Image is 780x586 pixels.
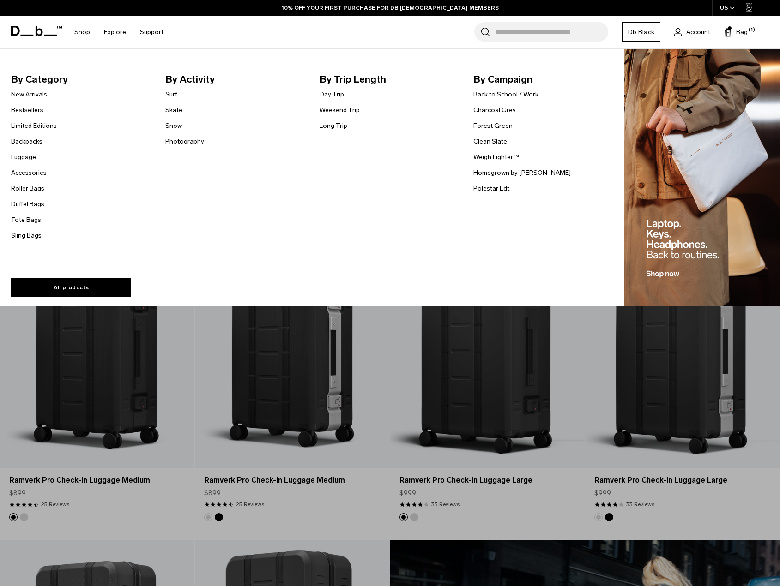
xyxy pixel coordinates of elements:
[11,72,151,87] span: By Category
[165,121,182,131] a: Snow
[11,231,42,240] a: Sling Bags
[11,215,41,225] a: Tote Bags
[473,121,513,131] a: Forest Green
[473,137,507,146] a: Clean Slate
[473,105,516,115] a: Charcoal Grey
[473,90,538,99] a: Back to School / Work
[11,184,44,193] a: Roller Bags
[674,26,710,37] a: Account
[473,152,519,162] a: Weigh Lighter™
[473,184,511,193] a: Polestar Edt.
[320,90,344,99] a: Day Trip
[724,26,748,37] button: Bag (1)
[11,90,47,99] a: New Arrivals
[165,137,204,146] a: Photography
[473,72,613,87] span: By Campaign
[320,121,347,131] a: Long Trip
[74,16,90,48] a: Shop
[320,105,360,115] a: Weekend Trip
[282,4,499,12] a: 10% OFF YOUR FIRST PURCHASE FOR DB [DEMOGRAPHIC_DATA] MEMBERS
[473,168,571,178] a: Homegrown by [PERSON_NAME]
[165,72,305,87] span: By Activity
[624,49,780,307] img: Db
[11,278,131,297] a: All products
[104,16,126,48] a: Explore
[165,105,182,115] a: Skate
[320,72,459,87] span: By Trip Length
[11,121,57,131] a: Limited Editions
[11,168,47,178] a: Accessories
[11,105,43,115] a: Bestsellers
[11,137,42,146] a: Backpacks
[11,199,44,209] a: Duffel Bags
[67,16,170,48] nav: Main Navigation
[11,152,36,162] a: Luggage
[140,16,163,48] a: Support
[165,90,177,99] a: Surf
[686,27,710,37] span: Account
[736,27,748,37] span: Bag
[622,22,660,42] a: Db Black
[749,26,755,34] span: (1)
